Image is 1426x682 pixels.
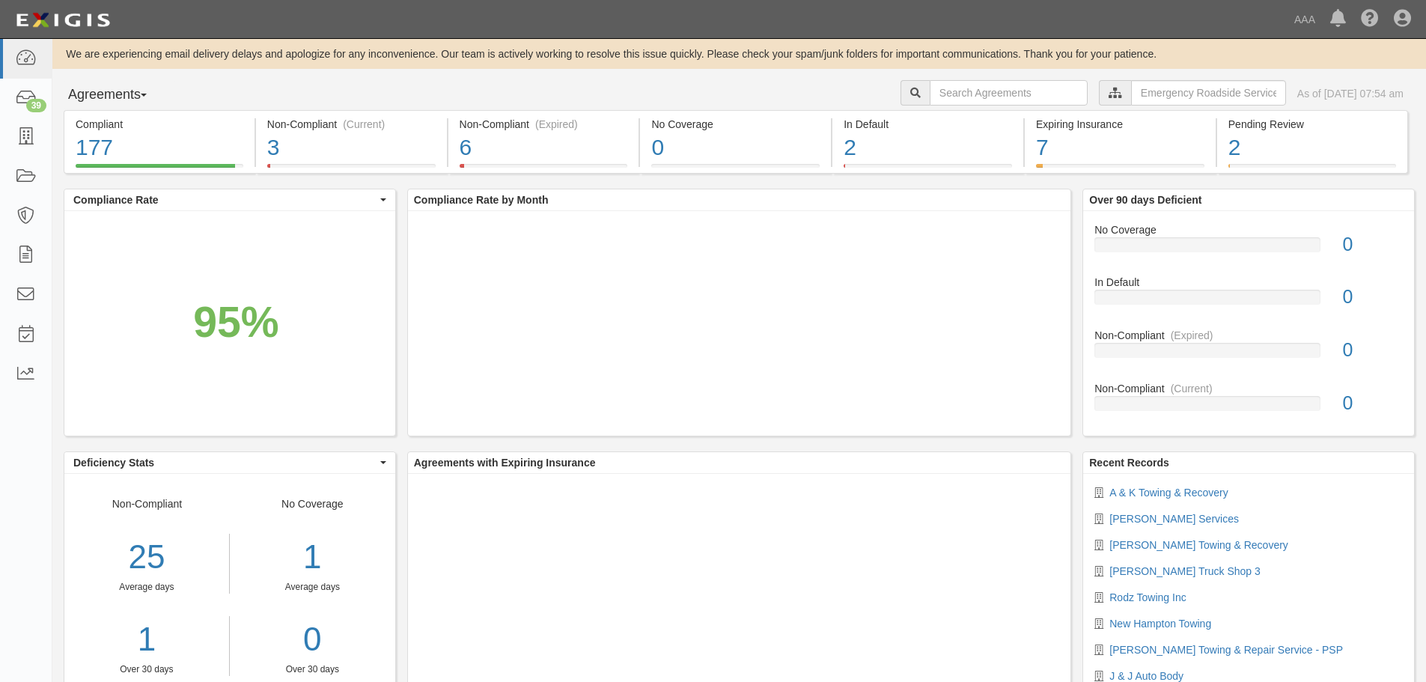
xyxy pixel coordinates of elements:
[844,117,1012,132] div: In Default
[11,7,115,34] img: logo-5460c22ac91f19d4615b14bd174203de0afe785f0fc80cf4dbbc73dc1793850b.png
[1297,86,1404,101] div: As of [DATE] 07:54 am
[1228,132,1396,164] div: 2
[1109,644,1343,656] a: [PERSON_NAME] Towing & Repair Service - PSP
[1287,4,1323,34] a: AAA
[1171,381,1213,396] div: (Current)
[267,132,436,164] div: 3
[64,496,230,676] div: Non-Compliant
[73,192,377,207] span: Compliance Rate
[64,581,229,594] div: Average days
[1109,618,1211,630] a: New Hampton Towing
[193,292,278,353] div: 95%
[460,132,628,164] div: 6
[73,455,377,470] span: Deficiency Stats
[64,616,229,663] a: 1
[640,164,831,176] a: No Coverage0
[26,99,46,112] div: 39
[1083,328,1414,343] div: Non-Compliant
[1332,284,1414,311] div: 0
[64,164,255,176] a: Compliant177
[1171,328,1213,343] div: (Expired)
[1131,80,1286,106] input: Emergency Roadside Service (ERS)
[1089,457,1169,469] b: Recent Records
[1332,337,1414,364] div: 0
[1332,390,1414,417] div: 0
[1036,117,1204,132] div: Expiring Insurance
[1089,194,1201,206] b: Over 90 days Deficient
[52,46,1426,61] div: We are experiencing email delivery delays and apologize for any inconvenience. Our team is active...
[241,534,384,581] div: 1
[64,663,229,676] div: Over 30 days
[535,117,578,132] div: (Expired)
[1109,513,1239,525] a: [PERSON_NAME] Services
[448,164,639,176] a: Non-Compliant(Expired)6
[1109,565,1261,577] a: [PERSON_NAME] Truck Shop 3
[1094,222,1403,275] a: No Coverage0
[832,164,1023,176] a: In Default2
[1109,539,1288,551] a: [PERSON_NAME] Towing & Recovery
[1361,10,1379,28] i: Help Center - Complianz
[1332,231,1414,258] div: 0
[64,80,176,110] button: Agreements
[1109,487,1228,499] a: A & K Towing & Recovery
[241,663,384,676] div: Over 30 days
[64,189,395,210] button: Compliance Rate
[414,194,549,206] b: Compliance Rate by Month
[343,117,385,132] div: (Current)
[1109,591,1186,603] a: Rodz Towing Inc
[64,534,229,581] div: 25
[460,117,628,132] div: Non-Compliant (Expired)
[651,132,820,164] div: 0
[64,452,395,473] button: Deficiency Stats
[1217,164,1408,176] a: Pending Review2
[1228,117,1396,132] div: Pending Review
[241,616,384,663] a: 0
[1083,381,1414,396] div: Non-Compliant
[1094,328,1403,381] a: Non-Compliant(Expired)0
[1109,670,1183,682] a: J & J Auto Body
[1036,132,1204,164] div: 7
[1025,164,1216,176] a: Expiring Insurance7
[930,80,1088,106] input: Search Agreements
[76,117,243,132] div: Compliant
[256,164,447,176] a: Non-Compliant(Current)3
[1094,275,1403,328] a: In Default0
[230,496,395,676] div: No Coverage
[1094,381,1403,423] a: Non-Compliant(Current)0
[414,457,596,469] b: Agreements with Expiring Insurance
[76,132,243,164] div: 177
[1083,222,1414,237] div: No Coverage
[241,581,384,594] div: Average days
[267,117,436,132] div: Non-Compliant (Current)
[651,117,820,132] div: No Coverage
[844,132,1012,164] div: 2
[1083,275,1414,290] div: In Default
